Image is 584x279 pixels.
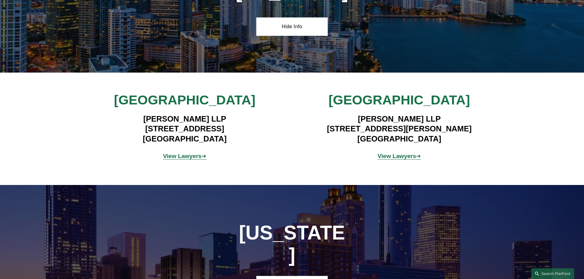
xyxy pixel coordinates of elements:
h1: [US_STATE] [239,222,346,266]
span: ➔ [378,153,421,159]
span: [GEOGRAPHIC_DATA] [329,92,470,107]
h4: [PERSON_NAME] LLP [STREET_ADDRESS][PERSON_NAME] [GEOGRAPHIC_DATA] [310,114,489,144]
a: Search this site [531,268,574,279]
strong: View Lawyers [378,153,416,159]
a: Hide Info [256,17,328,36]
span: [GEOGRAPHIC_DATA] [114,92,255,107]
strong: View Lawyers [163,153,202,159]
a: View Lawyers➔ [378,153,421,159]
span: ➔ [163,153,207,159]
h4: [PERSON_NAME] LLP [STREET_ADDRESS] [GEOGRAPHIC_DATA] [95,114,274,144]
a: View Lawyers➔ [163,153,207,159]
